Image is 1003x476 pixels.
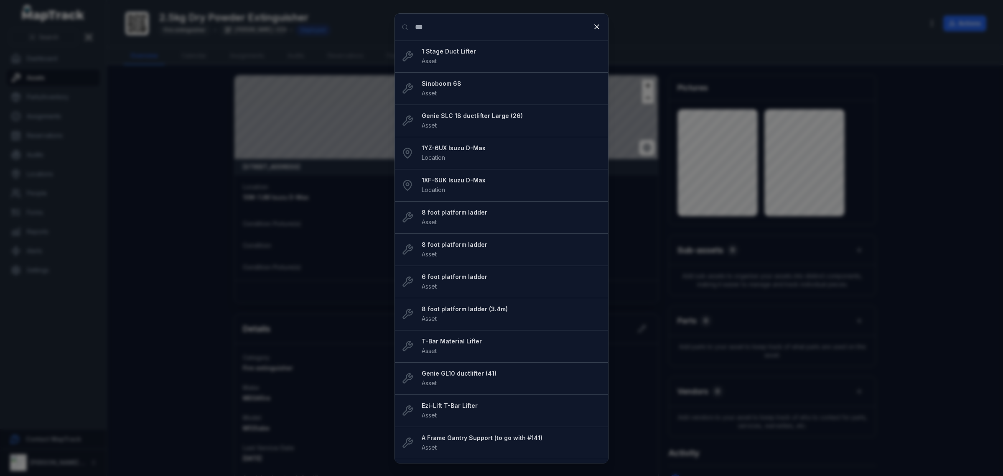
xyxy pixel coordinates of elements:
[422,176,601,184] strong: 1XF-6UK Isuzu D-Max
[422,79,601,88] strong: Sinoboom 68
[422,273,601,291] a: 6 foot platform ladderAsset
[422,47,601,56] strong: 1 Stage Duct Lifter
[422,347,437,354] span: Asset
[422,122,437,129] span: Asset
[422,154,445,161] span: Location
[422,208,601,217] strong: 8 foot platform ladder
[422,283,437,290] span: Asset
[422,112,601,120] strong: Genie SLC 18 ductlifter Large (26)
[422,176,601,194] a: 1XF-6UK Isuzu D-MaxLocation
[422,444,437,451] span: Asset
[422,186,445,193] span: Location
[422,402,601,410] strong: Ezi-Lift T-Bar Lifter
[422,241,601,259] a: 8 foot platform ladderAsset
[422,79,601,98] a: Sinoboom 68Asset
[422,337,601,345] strong: T-Bar Material Lifter
[422,251,437,258] span: Asset
[422,369,601,378] strong: Genie GL10 ductlifter (41)
[422,241,601,249] strong: 8 foot platform ladder
[422,379,437,386] span: Asset
[422,90,437,97] span: Asset
[422,47,601,66] a: 1 Stage Duct LifterAsset
[422,434,601,452] a: A Frame Gantry Support (to go with #141)Asset
[422,112,601,130] a: Genie SLC 18 ductlifter Large (26)Asset
[422,434,601,442] strong: A Frame Gantry Support (to go with #141)
[422,144,601,152] strong: 1YZ-6UX Isuzu D-Max
[422,305,601,313] strong: 8 foot platform ladder (3.4m)
[422,57,437,64] span: Asset
[422,218,437,225] span: Asset
[422,315,437,322] span: Asset
[422,305,601,323] a: 8 foot platform ladder (3.4m)Asset
[422,144,601,162] a: 1YZ-6UX Isuzu D-MaxLocation
[422,412,437,419] span: Asset
[422,208,601,227] a: 8 foot platform ladderAsset
[422,369,601,388] a: Genie GL10 ductlifter (41)Asset
[422,337,601,356] a: T-Bar Material LifterAsset
[422,402,601,420] a: Ezi-Lift T-Bar LifterAsset
[422,273,601,281] strong: 6 foot platform ladder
